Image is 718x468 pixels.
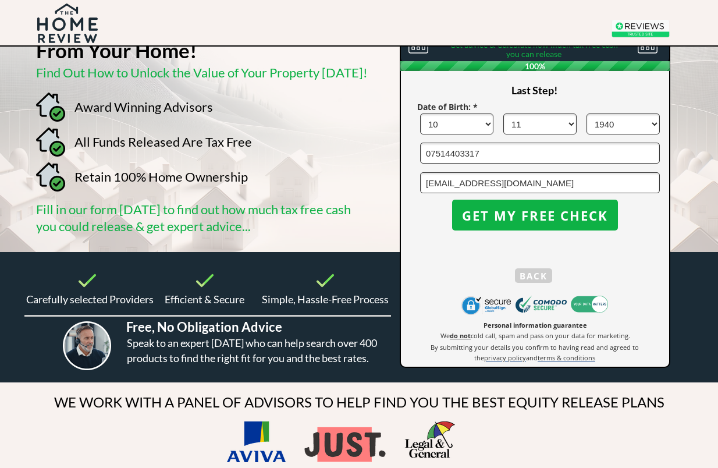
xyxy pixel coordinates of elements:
span: WE WORK WITH A PANEL OF ADVISORS TO HELP FIND YOU THE BEST EQUITY RELEASE PLANS [54,393,664,410]
span: Date of Birth: * [417,101,478,112]
span: All Funds Released Are Tax Free [74,134,252,150]
span: Find Out How to Unlock the Value of Your Property [DATE]! [36,65,368,80]
span: Get advice & Calculate how much tax free cash you can release [450,40,618,59]
span: Simple, Hassle-Free Process [262,293,389,306]
span: Carefully selected Providers [26,293,154,306]
span: and [526,353,538,362]
span: Last Step! [511,84,557,97]
a: terms & conditions [538,353,595,362]
span: By submitting your details you confirm to having read and agreed to the [431,343,639,362]
span: GET MY FREE CHECK [452,208,618,223]
span: 100% [400,61,670,71]
a: privacy policy [484,353,526,362]
span: Efficient & Secure [165,293,244,306]
span: Award Winning Advisors [74,99,213,115]
strong: do not [450,331,471,340]
span: Fill in our form [DATE] to find out how much tax free cash you could release & get expert advice... [36,201,351,234]
span: Personal information guarantee [484,321,587,329]
button: BACK [515,268,552,283]
span: Speak to an expert [DATE] who can help search over 400 products to find the right fit for you and... [127,336,377,364]
input: Phone Number [420,143,660,164]
input: Email [420,172,660,193]
button: GET MY FREE CHECK [452,200,618,231]
span: Retain 100% Home Ownership [74,169,248,185]
span: We cold call, spam and pass on your data for marketing. [440,331,630,340]
span: Free, No Obligation Advice [126,319,282,335]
